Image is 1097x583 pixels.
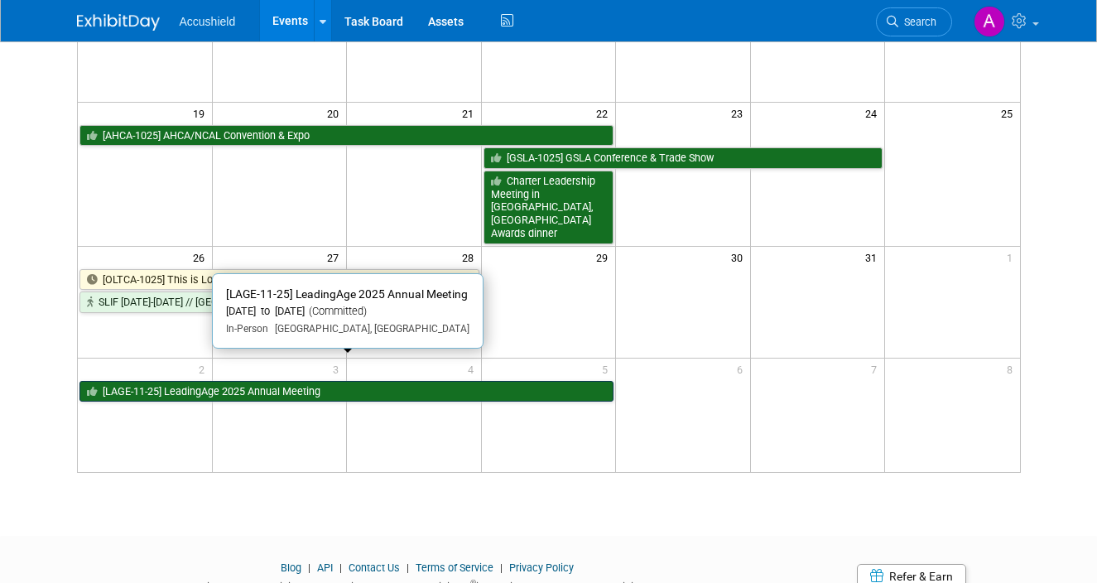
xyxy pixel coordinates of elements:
span: 7 [869,359,884,379]
span: | [496,561,507,574]
span: 4 [466,359,481,379]
a: Contact Us [349,561,400,574]
span: 27 [325,247,346,267]
div: [DATE] to [DATE] [226,305,469,319]
a: [GSLA-1025] GSLA Conference & Trade Show [484,147,883,169]
a: Search [876,7,952,36]
img: ExhibitDay [77,14,160,31]
span: 8 [1005,359,1020,379]
a: [OLTCA-1025] This is Long Term Care [79,269,479,291]
span: | [402,561,413,574]
a: Terms of Service [416,561,493,574]
span: 5 [600,359,615,379]
span: [GEOGRAPHIC_DATA], [GEOGRAPHIC_DATA] [268,323,469,335]
span: 28 [460,247,481,267]
span: 26 [191,247,212,267]
span: | [304,561,315,574]
a: Charter Leadership Meeting in [GEOGRAPHIC_DATA], [GEOGRAPHIC_DATA] Awards dinner [484,171,614,244]
span: Search [898,16,936,28]
span: 1 [1005,247,1020,267]
span: 23 [729,103,750,123]
span: Accushield [180,15,236,28]
span: 31 [864,247,884,267]
span: 20 [325,103,346,123]
span: (Committed) [305,305,367,317]
span: In-Person [226,323,268,335]
span: 29 [594,247,615,267]
a: Privacy Policy [509,561,574,574]
a: [LAGE-11-25] LeadingAge 2025 Annual Meeting [79,381,614,402]
a: SLIF [DATE]-[DATE] // [GEOGRAPHIC_DATA], [GEOGRAPHIC_DATA] [79,291,479,313]
span: [LAGE-11-25] LeadingAge 2025 Annual Meeting [226,287,468,301]
span: 3 [331,359,346,379]
a: [AHCA-1025] AHCA/NCAL Convention & Expo [79,125,614,147]
span: 22 [594,103,615,123]
span: | [335,561,346,574]
span: 2 [197,359,212,379]
span: 19 [191,103,212,123]
span: 6 [735,359,750,379]
span: 21 [460,103,481,123]
a: API [317,561,333,574]
span: 30 [729,247,750,267]
span: 24 [864,103,884,123]
img: Alexandria Cantrell [974,6,1005,37]
span: 25 [999,103,1020,123]
a: Blog [281,561,301,574]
